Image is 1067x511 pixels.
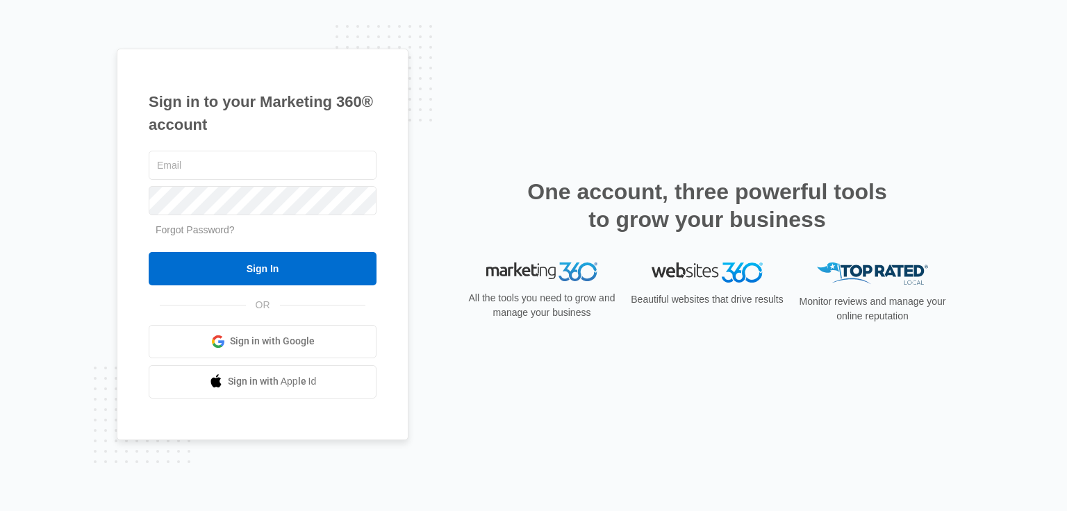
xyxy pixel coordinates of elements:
[523,178,891,233] h2: One account, three powerful tools to grow your business
[149,325,377,358] a: Sign in with Google
[246,298,280,312] span: OR
[149,365,377,399] a: Sign in with Apple Id
[149,90,377,136] h1: Sign in to your Marketing 360® account
[149,151,377,180] input: Email
[156,224,235,235] a: Forgot Password?
[629,292,785,307] p: Beautiful websites that drive results
[652,262,763,283] img: Websites 360
[230,334,315,349] span: Sign in with Google
[228,374,317,389] span: Sign in with Apple Id
[486,262,597,282] img: Marketing 360
[795,294,950,324] p: Monitor reviews and manage your online reputation
[817,262,928,285] img: Top Rated Local
[149,252,377,285] input: Sign In
[464,291,620,320] p: All the tools you need to grow and manage your business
